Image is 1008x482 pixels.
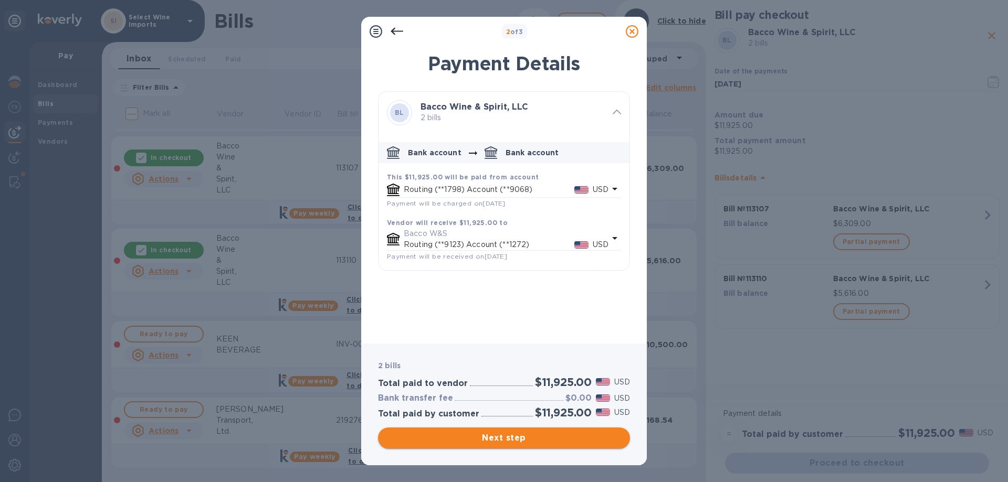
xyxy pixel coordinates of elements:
[387,219,508,227] b: Vendor will receive $11,925.00 to
[379,138,629,270] div: default-method
[506,147,559,158] p: Bank account
[387,252,507,260] span: Payment will be received on [DATE]
[386,432,622,444] span: Next step
[565,393,592,403] h3: $0.00
[378,409,479,419] h3: Total paid by customer
[614,407,630,418] p: USD
[596,378,610,385] img: USD
[421,112,604,123] p: 2 bills
[596,409,610,416] img: USD
[574,241,589,249] img: USD
[593,239,608,250] p: USD
[379,92,629,134] div: BLBacco Wine & Spirit, LLC 2 bills
[535,376,592,389] h2: $11,925.00
[378,379,468,389] h3: Total paid to vendor
[408,147,461,158] p: Bank account
[506,28,510,36] span: 2
[614,377,630,388] p: USD
[387,173,539,181] b: This $11,925.00 will be paid from account
[596,394,610,402] img: USD
[378,52,630,74] h1: Payment Details
[387,199,506,207] span: Payment will be charged on [DATE]
[395,109,404,116] b: BL
[593,184,608,195] p: USD
[421,102,528,112] b: Bacco Wine & Spirit, LLC
[506,28,523,36] b: of 3
[404,239,574,250] p: Routing (**9123) Account (**1272)
[378,361,401,370] b: 2 bills
[574,186,589,194] img: USD
[404,184,574,195] p: Routing (**1798) Account (**9068)
[378,393,453,403] h3: Bank transfer fee
[614,393,630,404] p: USD
[378,427,630,448] button: Next step
[535,406,592,419] h2: $11,925.00
[404,228,608,239] p: Bacco W&S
